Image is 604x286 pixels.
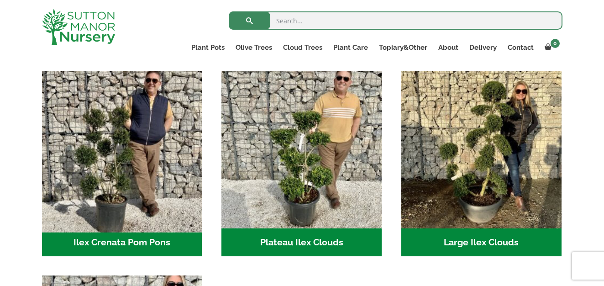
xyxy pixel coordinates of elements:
h2: Ilex Crenata Pom Pons [42,228,202,257]
input: Search... [229,11,562,30]
a: About [433,41,464,54]
a: Contact [502,41,539,54]
img: Large Ilex Clouds [401,68,562,228]
img: logo [42,9,115,45]
a: Visit product category Ilex Crenata Pom Pons [42,68,202,256]
img: Plateau Ilex Clouds [221,68,382,228]
span: 0 [551,39,560,48]
a: Visit product category Plateau Ilex Clouds [221,68,382,256]
a: Plant Pots [186,41,230,54]
h2: Plateau Ilex Clouds [221,228,382,257]
a: Visit product category Large Ilex Clouds [401,68,562,256]
a: 0 [539,41,562,54]
a: Plant Care [328,41,373,54]
a: Topiary&Other [373,41,433,54]
a: Cloud Trees [278,41,328,54]
h2: Large Ilex Clouds [401,228,562,257]
a: Delivery [464,41,502,54]
img: Ilex Crenata Pom Pons [38,64,206,232]
a: Olive Trees [230,41,278,54]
